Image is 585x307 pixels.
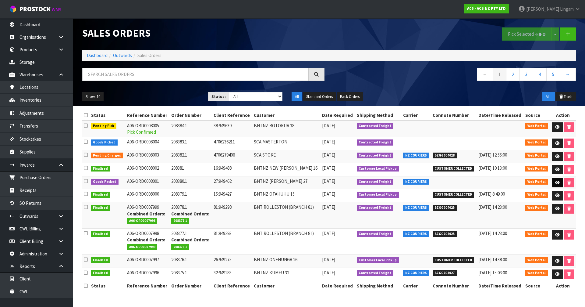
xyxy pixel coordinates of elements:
span: NZ COURIERS [403,270,429,276]
span: Web Portal [525,205,548,211]
td: A06-ORD0007999 [126,202,170,229]
strong: A06 - ACS NZ PTY LTD [467,6,506,11]
span: Web Portal [525,139,548,146]
td: 16:949488 [212,163,252,176]
span: Contracted Freight [357,123,394,129]
span: Contracted Freight [357,231,394,237]
td: 208384.1 [170,121,212,137]
span: [DATE] 8:49:00 [478,191,505,197]
h1: Sales Orders [82,27,324,39]
span: CUSTOMER COLLECTED [433,166,474,172]
span: BZGG004025 [433,231,457,237]
span: [DATE] [322,123,335,128]
span: NZ COURIERS [403,153,429,159]
span: Finalised [91,192,110,198]
span: Web Portal [525,123,548,129]
strong: Combined Orders: [171,237,209,243]
span: Web Portal [525,231,548,237]
img: cube-alt.png [9,5,17,13]
th: Date Required [321,110,355,120]
td: 32:949183 [212,268,252,281]
span: Pending Charges [91,153,123,159]
td: A06-ORD0008003 [126,150,170,163]
th: Date Required [321,281,355,291]
button: Standard Orders [303,92,336,102]
a: 2 [506,68,520,81]
span: Finalised [91,166,110,172]
span: [DATE] [322,178,335,184]
td: BNTNZ [PERSON_NAME] 27 [252,176,321,189]
button: Trash [555,92,576,102]
th: Order Number [170,281,212,291]
strong: Combined Orders: [127,237,165,243]
span: Contracted Freight [357,205,394,211]
span: Finalised [91,231,110,237]
td: A06-ORD0007997 [126,255,170,268]
nav: Page navigation [334,68,576,83]
td: 38:949639 [212,121,252,137]
span: BZGG004028 [433,153,457,159]
span: Web Portal [525,257,548,263]
td: 4706236211 [212,137,252,150]
span: Lingam [560,6,574,12]
th: Customer [252,110,321,120]
span: [DATE] [322,230,335,236]
td: 27:949462 [212,176,252,189]
td: 4706279406 [212,150,252,163]
th: Carrier [402,110,431,120]
td: 208380.1 [170,176,212,189]
td: A06-ORD0007998 [126,228,170,255]
strong: FIFO [536,31,546,37]
span: Goods Packed [91,179,119,185]
td: 208382.1 [170,150,212,163]
strong: Combined Orders: [127,211,165,217]
td: 208379.1 [170,189,212,202]
span: [DATE] [322,257,335,262]
span: Finalised [91,270,110,276]
span: Customer Local Pickup [357,257,399,263]
td: A06-ORD0008001 [126,176,170,189]
th: Reference Number [126,110,170,120]
span: [DATE] 12:55:00 [478,152,507,158]
th: Customer [252,281,321,291]
th: Connote Number [431,281,477,291]
th: Shipping Method [355,281,402,291]
span: Customer Local Pickup [357,166,399,172]
small: WMS [52,7,61,13]
span: CUSTOMER COLLECTED [433,192,474,198]
span: ProStock [19,5,51,13]
th: Source [524,281,550,291]
td: BNT ROLLESTON (BRANCH 81) [252,202,321,229]
td: 81:949298 [212,202,252,229]
span: Web Portal [525,166,548,172]
th: Action [550,110,576,120]
span: Web Portal [525,179,548,185]
span: [DATE] 15:03:00 [478,270,507,276]
span: BZGG004027 [433,270,457,276]
span: Contracted Freight [357,179,394,185]
a: → [560,68,576,81]
td: SCA STOKE [252,150,321,163]
td: BNTNZ OTAHUHU 15 [252,189,321,202]
td: 208377.1 [170,228,212,255]
span: A06-ORD0007999 [127,244,158,250]
th: Status [90,281,126,291]
button: Back Orders [337,92,363,102]
a: Dashboard [87,52,108,58]
span: [DATE] 14:38:00 [478,257,507,262]
td: 208375.1 [170,268,212,281]
span: Finalised [91,257,110,263]
td: A06-ORD0008000 [126,189,170,202]
td: A06-ORD0008005 [126,121,170,137]
th: Shipping Method [355,110,402,120]
span: CUSTOMER COLLECTED [433,257,474,263]
span: Sales Orders [137,52,161,58]
strong: Combined Orders: [171,211,209,217]
td: BNTNZ ONEHUNGA 26 [252,255,321,268]
th: Client Reference [212,110,252,120]
span: 208378.1 [171,244,189,250]
button: Pick Selected -FIFO [502,27,551,41]
a: ← [477,68,493,81]
span: [PERSON_NAME] [526,6,559,12]
strong: Status: [211,94,226,99]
